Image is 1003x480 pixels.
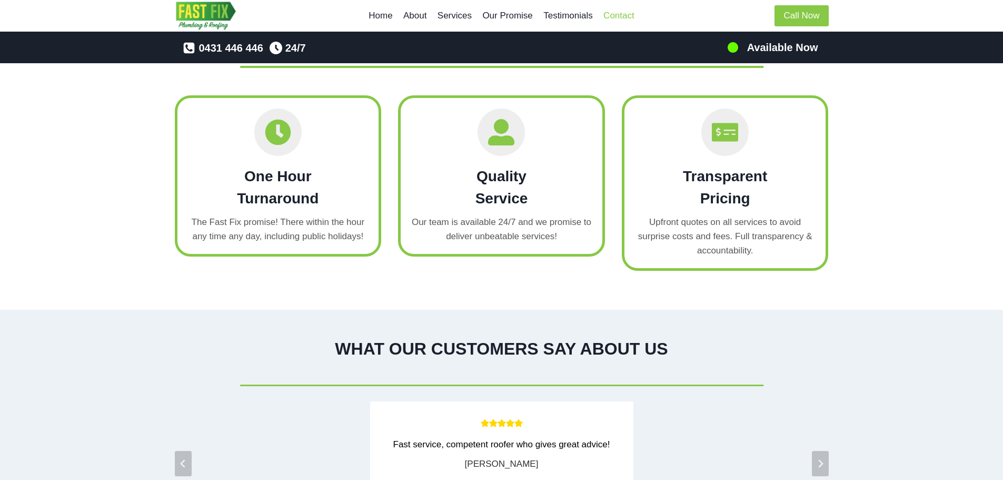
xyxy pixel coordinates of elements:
img: 100-percents.png [727,41,739,54]
a: Our Promise [477,3,538,28]
p: Upfront quotes on all services to avoid surprise costs and fees. Full transparency & accountability. [635,215,816,258]
div: [PERSON_NAME] [465,457,539,471]
button: Next slide [812,451,829,476]
span: 24/7 [285,40,306,56]
span: 0431 446 446 [198,40,263,56]
h2: Quality Service [411,165,592,210]
p: The Fast Fix promise! There within the hour any time any day, including public holidays! [188,215,369,243]
a: Services [432,3,478,28]
button: Go to last slide [175,451,192,476]
h5: Available Now [747,40,818,55]
a: Call Now [774,5,828,27]
a: Testimonials [538,3,598,28]
h2: One Hour Turnaround [188,165,369,210]
h1: WHAT OUR CUSTOMERS SAY ABOUT US [175,336,829,361]
a: Contact [598,3,640,28]
a: Home [363,3,398,28]
p: Our team is available 24/7 and we promise to deliver unbeatable services! [411,215,592,243]
a: 0431 446 446 [183,40,263,56]
div: Fast service, competent roofer who gives great advice! [381,437,623,452]
nav: Primary Navigation [363,3,640,28]
h2: Transparent Pricing [635,165,816,210]
a: About [398,3,432,28]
